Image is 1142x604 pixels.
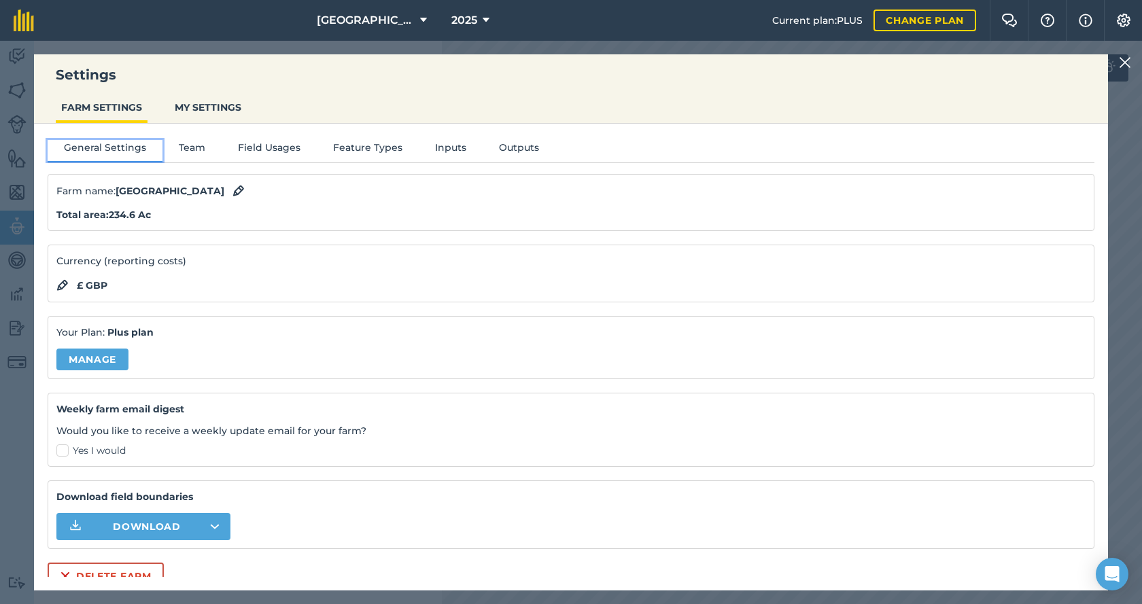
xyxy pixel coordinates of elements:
[56,209,151,221] strong: Total area : 234.6 Ac
[34,65,1108,84] h3: Settings
[56,402,1086,416] h4: Weekly farm email digest
[107,326,154,338] strong: Plus plan
[169,94,247,120] button: MY SETTINGS
[222,140,317,160] button: Field Usages
[56,325,1086,340] p: Your Plan:
[56,277,69,294] img: svg+xml;base64,PHN2ZyB4bWxucz0iaHR0cDovL3d3dy53My5vcmcvMjAwMC9zdmciIHdpZHRoPSIxOCIgaGVpZ2h0PSIyNC...
[772,13,863,28] span: Current plan : PLUS
[1096,558,1128,590] div: Open Intercom Messenger
[113,520,181,533] span: Download
[1115,14,1132,27] img: A cog icon
[56,349,128,370] a: Manage
[116,185,224,197] strong: [GEOGRAPHIC_DATA]
[317,140,419,160] button: Feature Types
[451,12,477,29] span: 2025
[317,12,415,29] span: [GEOGRAPHIC_DATA]
[56,94,148,120] button: FARM SETTINGS
[1001,14,1018,27] img: Two speech bubbles overlapping with the left bubble in the forefront
[56,489,1086,504] strong: Download field boundaries
[419,140,483,160] button: Inputs
[48,140,162,160] button: General Settings
[483,140,555,160] button: Outputs
[56,183,224,198] span: Farm name :
[77,278,107,293] strong: £ GBP
[1039,14,1056,27] img: A question mark icon
[48,563,164,590] button: Delete farm
[1119,54,1131,71] img: svg+xml;base64,PHN2ZyB4bWxucz0iaHR0cDovL3d3dy53My5vcmcvMjAwMC9zdmciIHdpZHRoPSIyMiIgaGVpZ2h0PSIzMC...
[14,10,34,31] img: fieldmargin Logo
[56,513,230,540] button: Download
[232,183,245,199] img: svg+xml;base64,PHN2ZyB4bWxucz0iaHR0cDovL3d3dy53My5vcmcvMjAwMC9zdmciIHdpZHRoPSIxOCIgaGVpZ2h0PSIyNC...
[1079,12,1092,29] img: svg+xml;base64,PHN2ZyB4bWxucz0iaHR0cDovL3d3dy53My5vcmcvMjAwMC9zdmciIHdpZHRoPSIxNyIgaGVpZ2h0PSIxNy...
[56,253,1086,268] p: Currency (reporting costs)
[56,423,1086,438] p: Would you like to receive a weekly update email for your farm?
[162,140,222,160] button: Team
[873,10,976,31] a: Change plan
[60,568,71,584] img: svg+xml;base64,PHN2ZyB4bWxucz0iaHR0cDovL3d3dy53My5vcmcvMjAwMC9zdmciIHdpZHRoPSIxNiIgaGVpZ2h0PSIyNC...
[56,444,1086,458] label: Yes I would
